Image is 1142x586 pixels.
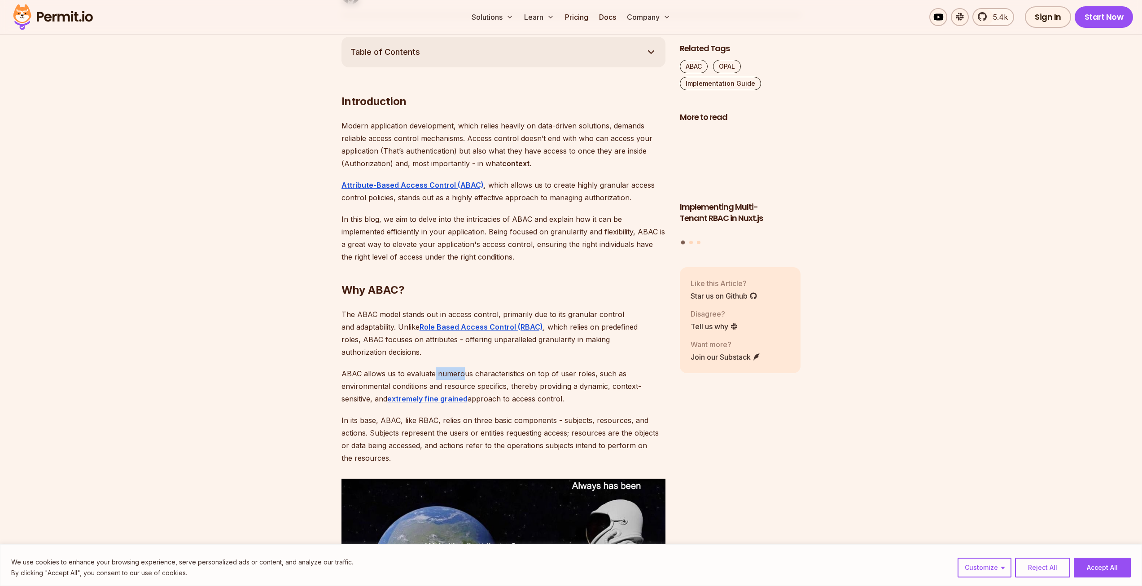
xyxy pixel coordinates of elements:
p: We use cookies to enhance your browsing experience, serve personalized ads or content, and analyz... [11,557,353,568]
p: In its base, ABAC, like RBAC, relies on three basic components - subjects, resources, and actions... [341,414,665,464]
a: OPAL [713,60,741,73]
h2: More to read [680,112,801,123]
h3: Implementing Multi-Tenant RBAC in Nuxt.js [680,202,801,224]
li: 1 of 3 [680,128,801,235]
button: Learn [521,8,558,26]
button: Go to slide 1 [681,241,685,245]
p: ABAC allows us to evaluate numerous characteristics on top of user roles, such as environmental c... [341,367,665,405]
a: extremely fine grained [387,394,468,403]
button: Customize [958,558,1011,577]
img: Implementing Multi-Tenant RBAC in Nuxt.js [680,128,801,197]
a: Implementation Guide [680,77,761,90]
span: Table of Contents [350,46,420,58]
strong: Why ABAC? [341,283,405,296]
p: Disagree? [691,308,738,319]
button: Solutions [468,8,517,26]
p: Modern application development, which relies heavily on data-driven solutions, demands reliable a... [341,119,665,170]
a: Star us on Github [691,291,757,301]
a: Tell us why [691,321,738,332]
button: Accept All [1074,558,1131,577]
button: Go to slide 2 [689,241,693,244]
img: Permit logo [9,2,97,32]
p: The ABAC model stands out in access control, primarily due to its granular control and adaptabili... [341,308,665,358]
a: Start Now [1075,6,1133,28]
a: Pricing [561,8,592,26]
div: Posts [680,128,801,246]
a: Sign In [1025,6,1071,28]
a: Role Based Access Control (RBAC) [420,322,543,331]
strong: context [502,159,529,168]
button: Go to slide 3 [697,241,700,244]
button: Table of Contents [341,37,665,67]
button: Company [623,8,674,26]
p: Like this Article? [691,278,757,289]
strong: Introduction [341,95,407,108]
a: Attribute-Based Access Control (ABAC) [341,181,484,189]
p: By clicking "Accept All", you consent to our use of cookies. [11,568,353,578]
p: Want more? [691,339,761,350]
a: ABAC [680,60,708,73]
a: 5.4k [972,8,1014,26]
button: Reject All [1015,558,1070,577]
a: Join our Substack [691,352,761,362]
a: Docs [595,8,620,26]
p: In this blog, we aim to delve into the intricacies of ABAC and explain how it can be implemented ... [341,213,665,263]
p: , which allows us to create highly granular access control policies, stands out as a highly effec... [341,179,665,204]
h2: Related Tags [680,43,801,54]
span: 5.4k [988,12,1008,22]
